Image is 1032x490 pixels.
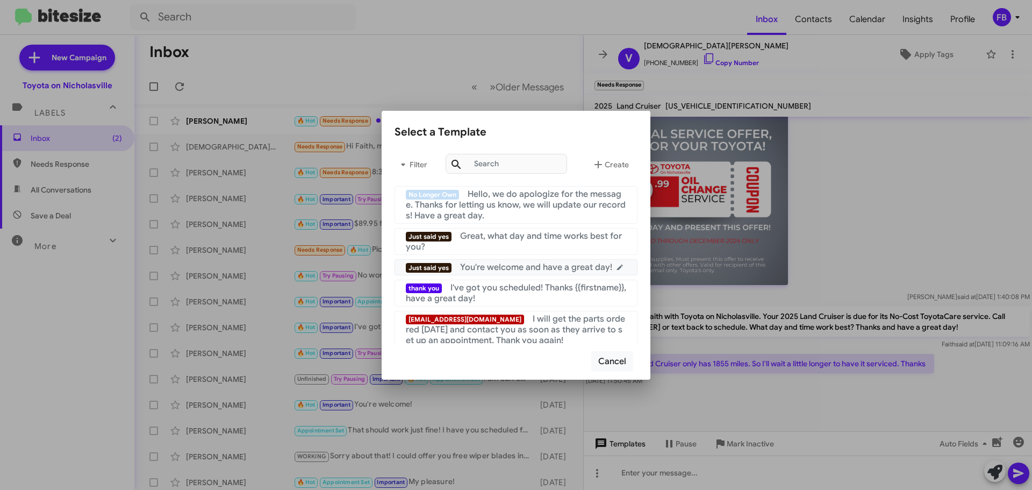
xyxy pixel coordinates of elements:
span: thank you [406,283,442,293]
button: Create [583,152,637,177]
span: Just said yes [406,232,451,242]
span: No Longer Own [406,190,459,200]
span: Hello, we do apologize for the message. Thanks for letting us know, we will update our records! H... [406,189,626,221]
span: Great, what day and time works best for you? [406,231,622,252]
span: I will get the parts ordered [DATE] and contact you as soon as they arrive to set up an appointme... [406,314,625,346]
button: Cancel [591,351,633,372]
span: Just said yes [406,263,451,273]
span: Filter [395,155,429,174]
button: Filter [395,152,429,177]
span: I've got you scheduled! Thanks {{firstname}}, have a great day! [406,282,626,304]
input: Search [446,154,567,174]
span: Create [592,155,629,174]
div: Select a Template [395,124,637,141]
span: You're welcome and have a great day! [460,262,612,273]
span: [EMAIL_ADDRESS][DOMAIN_NAME] [406,315,524,324]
